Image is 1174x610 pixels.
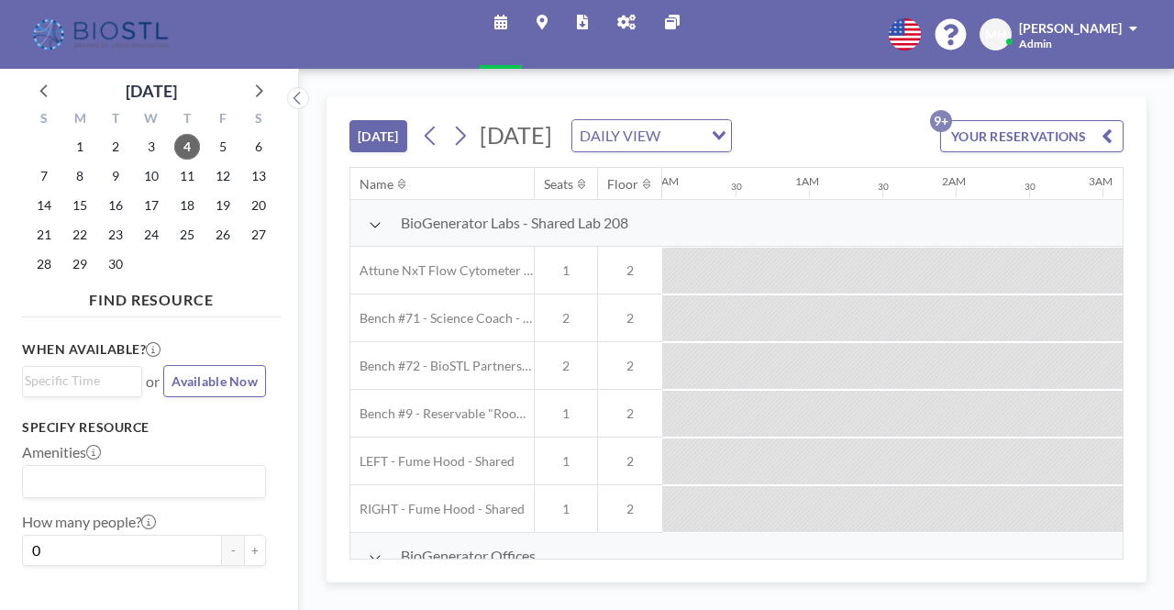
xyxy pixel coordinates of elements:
[67,251,93,277] span: Monday, September 29, 2025
[29,17,175,53] img: organization-logo
[1024,181,1036,193] div: 30
[146,372,160,391] span: or
[205,108,240,132] div: F
[795,174,819,188] div: 1AM
[598,358,662,374] span: 2
[174,193,200,218] span: Thursday, September 18, 2025
[576,124,664,148] span: DAILY VIEW
[240,108,276,132] div: S
[169,108,205,132] div: T
[67,134,93,160] span: Monday, September 1, 2025
[22,419,266,436] h3: Specify resource
[350,310,534,327] span: Bench #71 - Science Coach - BioSTL Bench
[535,262,597,279] span: 1
[535,358,597,374] span: 2
[1019,37,1052,50] span: Admin
[246,134,271,160] span: Saturday, September 6, 2025
[401,214,628,232] span: BioGenerator Labs - Shared Lab 208
[985,27,1007,43] span: MH
[103,163,128,189] span: Tuesday, September 9, 2025
[126,78,177,104] div: [DATE]
[67,222,93,248] span: Monday, September 22, 2025
[607,176,638,193] div: Floor
[138,222,164,248] span: Wednesday, September 24, 2025
[350,453,515,470] span: LEFT - Fume Hood - Shared
[103,193,128,218] span: Tuesday, September 16, 2025
[103,134,128,160] span: Tuesday, September 2, 2025
[535,405,597,422] span: 1
[940,120,1124,152] button: YOUR RESERVATIONS9+
[163,365,266,397] button: Available Now
[62,108,98,132] div: M
[172,373,258,389] span: Available Now
[210,134,236,160] span: Friday, September 5, 2025
[598,405,662,422] span: 2
[401,547,536,565] span: BioGenerator Offices
[138,134,164,160] span: Wednesday, September 3, 2025
[174,163,200,189] span: Thursday, September 11, 2025
[930,110,952,132] p: 9+
[598,262,662,279] span: 2
[25,371,131,391] input: Search for option
[103,222,128,248] span: Tuesday, September 23, 2025
[25,470,255,494] input: Search for option
[31,222,57,248] span: Sunday, September 21, 2025
[67,193,93,218] span: Monday, September 15, 2025
[360,176,393,193] div: Name
[544,176,573,193] div: Seats
[22,443,101,461] label: Amenities
[174,134,200,160] span: Thursday, September 4, 2025
[1089,174,1113,188] div: 3AM
[22,283,281,309] h4: FIND RESOURCE
[349,120,407,152] button: [DATE]
[350,501,525,517] span: RIGHT - Fume Hood - Shared
[138,193,164,218] span: Wednesday, September 17, 2025
[27,108,62,132] div: S
[244,535,266,566] button: +
[480,121,552,149] span: [DATE]
[1019,20,1122,36] span: [PERSON_NAME]
[246,222,271,248] span: Saturday, September 27, 2025
[648,174,679,188] div: 12AM
[598,453,662,470] span: 2
[535,501,597,517] span: 1
[210,222,236,248] span: Friday, September 26, 2025
[350,405,534,422] span: Bench #9 - Reservable "RoomZilla" Bench
[210,163,236,189] span: Friday, September 12, 2025
[535,310,597,327] span: 2
[350,262,534,279] span: Attune NxT Flow Cytometer - Bench #25
[598,310,662,327] span: 2
[31,251,57,277] span: Sunday, September 28, 2025
[598,501,662,517] span: 2
[731,181,742,193] div: 30
[878,181,889,193] div: 30
[350,358,534,374] span: Bench #72 - BioSTL Partnerships & Apprenticeships Bench
[31,193,57,218] span: Sunday, September 14, 2025
[666,124,701,148] input: Search for option
[23,466,265,497] div: Search for option
[174,222,200,248] span: Thursday, September 25, 2025
[535,453,597,470] span: 1
[246,163,271,189] span: Saturday, September 13, 2025
[31,163,57,189] span: Sunday, September 7, 2025
[67,163,93,189] span: Monday, September 8, 2025
[222,535,244,566] button: -
[246,193,271,218] span: Saturday, September 20, 2025
[138,163,164,189] span: Wednesday, September 10, 2025
[22,513,156,531] label: How many people?
[23,367,141,394] div: Search for option
[572,120,731,151] div: Search for option
[134,108,170,132] div: W
[103,251,128,277] span: Tuesday, September 30, 2025
[210,193,236,218] span: Friday, September 19, 2025
[98,108,134,132] div: T
[942,174,966,188] div: 2AM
